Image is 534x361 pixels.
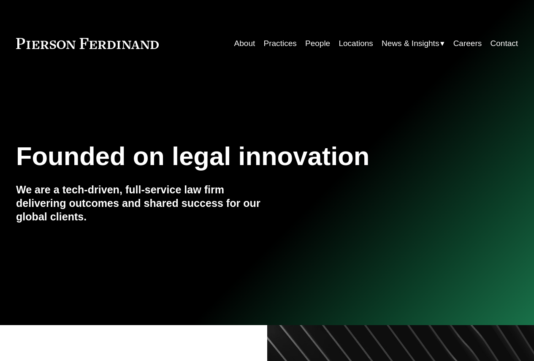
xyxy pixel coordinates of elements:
[264,35,297,52] a: Practices
[16,183,267,224] h4: We are a tech-driven, full-service law firm delivering outcomes and shared success for our global...
[339,35,373,52] a: Locations
[382,35,445,52] a: folder dropdown
[234,35,255,52] a: About
[453,35,482,52] a: Careers
[16,141,434,171] h1: Founded on legal innovation
[305,35,330,52] a: People
[382,36,439,51] span: News & Insights
[491,35,518,52] a: Contact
